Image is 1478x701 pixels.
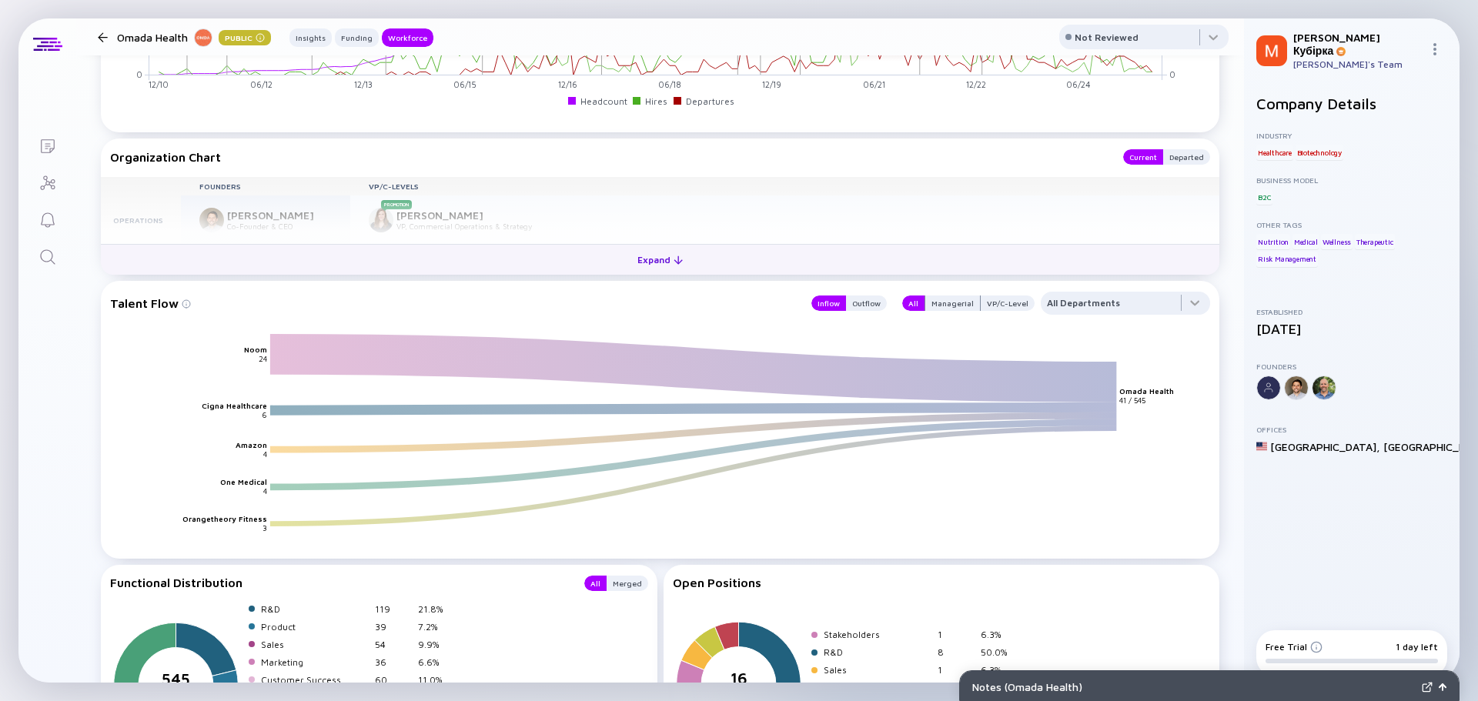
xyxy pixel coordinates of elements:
[1256,145,1293,160] div: Healthcare
[18,200,76,237] a: Reminders
[117,28,271,47] div: Omada Health
[824,646,931,658] div: R&D
[902,295,925,311] button: All
[762,79,781,89] tspan: 12/19
[1296,145,1343,160] div: Biotechnology
[136,68,142,78] tspan: 0
[259,354,267,363] text: 24
[1256,252,1318,267] div: Risk Management
[673,576,1211,589] div: Open Positions
[418,656,455,668] div: 6.6%
[289,30,332,45] div: Insights
[149,79,169,89] tspan: 12/10
[418,639,455,650] div: 9.9%
[18,163,76,200] a: Investor Map
[261,603,369,615] div: R&D
[18,126,76,163] a: Lists
[584,576,607,591] button: All
[824,629,931,640] div: Stakeholders
[981,646,1018,658] div: 50.0%
[1422,682,1433,693] img: Expand Notes
[263,486,267,496] text: 4
[236,440,267,449] text: Amazon
[658,79,681,89] tspan: 06/18
[1256,425,1447,434] div: Offices
[981,629,1018,640] div: 6.3%
[244,345,267,354] text: Noom
[261,674,369,686] div: Customer Success
[335,30,379,45] div: Funding
[938,682,975,693] div: 4
[101,244,1219,275] button: Expand
[202,401,267,410] text: Cigna Healthcare
[607,576,648,591] button: Merged
[1256,35,1287,66] img: Микола Profile Picture
[110,149,1108,165] div: Organization Chart
[981,295,1035,311] button: VP/C-Level
[1123,149,1163,165] button: Current
[824,682,931,693] div: Marketing
[263,449,267,459] text: 4
[811,295,846,311] button: Inflow
[925,295,980,311] div: Managerial
[289,28,332,47] button: Insights
[1256,307,1447,316] div: Established
[262,410,267,419] text: 6
[846,295,887,311] div: Outflow
[1066,79,1091,89] tspan: 06/24
[981,664,1018,676] div: 6.3%
[966,79,986,89] tspan: 12/22
[1270,440,1380,453] div: [GEOGRAPHIC_DATA] ,
[1256,362,1447,371] div: Founders
[375,656,412,668] div: 36
[162,669,190,688] tspan: 545
[1293,58,1423,70] div: [PERSON_NAME]'s Team
[863,79,885,89] tspan: 06/21
[1075,32,1139,43] div: Not Reviewed
[1293,31,1423,57] div: [PERSON_NAME] Кубірка
[418,603,455,615] div: 21.8%
[1396,641,1438,653] div: 1 day left
[382,28,433,47] button: Workforce
[261,621,369,633] div: Product
[1266,641,1323,653] div: Free Trial
[375,639,412,650] div: 54
[110,292,796,315] div: Talent Flow
[1439,683,1446,691] img: Open Notes
[1120,396,1146,405] text: 41 / 545
[558,79,577,89] tspan: 12/16
[925,295,981,311] button: Managerial
[375,674,412,686] div: 60
[375,603,412,615] div: 119
[261,656,369,668] div: Marketing
[1355,234,1395,249] div: Therapeutic
[375,621,412,633] div: 39
[1256,234,1290,249] div: Nutrition
[261,639,369,650] div: Sales
[1256,220,1447,229] div: Other Tags
[1256,131,1447,140] div: Industry
[1256,321,1447,337] div: [DATE]
[1163,149,1210,165] button: Departed
[250,79,273,89] tspan: 06/12
[453,79,477,89] tspan: 06/15
[938,664,975,676] div: 1
[1429,43,1441,55] img: Menu
[335,28,379,47] button: Funding
[219,30,271,45] div: Public
[730,669,747,687] tspan: 16
[938,646,975,658] div: 8
[1120,386,1175,396] text: Omada Health
[938,629,975,640] div: 1
[1321,234,1353,249] div: Wellness
[824,664,931,676] div: Sales
[354,79,373,89] tspan: 12/13
[418,674,455,686] div: 11.0%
